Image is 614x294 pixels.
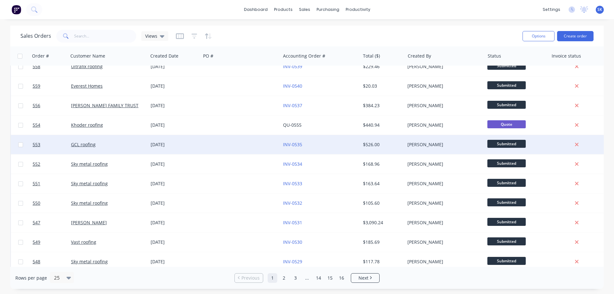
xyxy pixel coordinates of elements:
a: 553 [33,135,71,154]
a: INV-0539 [283,63,302,69]
span: 548 [33,258,40,265]
div: [DATE] [151,122,198,128]
input: Search... [74,30,137,43]
a: 551 [33,174,71,193]
a: Sky metal roofing [71,200,108,206]
a: INV-0535 [283,141,302,147]
span: Previous [241,275,260,281]
a: Page 14 [314,273,323,283]
a: Jump forward [302,273,312,283]
span: Quote [487,120,526,128]
div: [DATE] [151,200,198,206]
div: [PERSON_NAME] [407,161,478,167]
div: $229.46 [363,63,400,70]
div: $185.69 [363,239,400,245]
button: Create order [557,31,594,41]
a: INV-0530 [283,239,302,245]
div: Created By [408,53,431,59]
a: Page 2 [279,273,289,283]
a: 549 [33,233,71,252]
div: [DATE] [151,102,198,109]
span: 553 [33,141,40,148]
span: Rows per page [15,275,47,281]
a: INV-0529 [283,258,302,265]
div: [DATE] [151,239,198,245]
div: [DATE] [151,63,198,70]
a: Everest Homes [71,83,103,89]
div: purchasing [313,5,342,14]
span: Submitted [487,159,526,167]
a: INV-0534 [283,161,302,167]
div: Created Date [150,53,178,59]
span: 556 [33,102,40,109]
a: 548 [33,252,71,271]
div: $163.64 [363,180,400,187]
a: Sky metal roofing [71,161,108,167]
div: productivity [342,5,374,14]
a: Page 16 [337,273,346,283]
a: Previous page [235,275,263,281]
a: INV-0531 [283,219,302,226]
div: [PERSON_NAME] [407,180,478,187]
div: Accounting Order # [283,53,325,59]
span: Views [145,33,157,39]
a: Ultrafix roofing [71,63,103,69]
div: $117.78 [363,258,400,265]
span: Submitted [487,101,526,109]
span: 550 [33,200,40,206]
span: Submitted [487,140,526,148]
a: 559 [33,76,71,96]
span: 554 [33,122,40,128]
a: 558 [33,57,71,76]
div: products [271,5,296,14]
a: INV-0533 [283,180,302,187]
div: Order # [32,53,49,59]
a: 554 [33,115,71,135]
span: Submitted [487,81,526,89]
div: $384.23 [363,102,400,109]
span: 552 [33,161,40,167]
div: [DATE] [151,180,198,187]
span: Next [358,275,368,281]
span: 549 [33,239,40,245]
div: [PERSON_NAME] [407,83,478,89]
span: 558 [33,63,40,70]
div: [DATE] [151,141,198,148]
div: [PERSON_NAME] [407,219,478,226]
a: Vast roofing [71,239,96,245]
a: QU-0555 [283,122,302,128]
ul: Pagination [232,273,382,283]
a: INV-0540 [283,83,302,89]
button: Options [523,31,555,41]
span: Submitted [487,218,526,226]
a: 556 [33,96,71,115]
div: sales [296,5,313,14]
a: Khoder roofing [71,122,103,128]
div: [PERSON_NAME] [407,102,478,109]
div: [PERSON_NAME] [407,141,478,148]
div: [DATE] [151,83,198,89]
span: 551 [33,180,40,187]
div: $3,090.24 [363,219,400,226]
span: Submitted [487,257,526,265]
a: GCL roofing [71,141,96,147]
a: 552 [33,155,71,174]
div: [DATE] [151,219,198,226]
div: [DATE] [151,161,198,167]
h1: Sales Orders [20,33,51,39]
span: Submitted [487,179,526,187]
div: $440.94 [363,122,400,128]
div: $168.96 [363,161,400,167]
img: Factory [12,5,21,14]
a: [PERSON_NAME] [71,219,107,226]
div: settings [539,5,563,14]
a: 550 [33,194,71,213]
div: Invoice status [552,53,581,59]
div: [PERSON_NAME] [407,63,478,70]
span: Submitted [487,237,526,245]
a: [PERSON_NAME] FAMILY TRUST [71,102,138,108]
div: [PERSON_NAME] [407,258,478,265]
a: dashboard [241,5,271,14]
div: $20.03 [363,83,400,89]
div: PO # [203,53,213,59]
